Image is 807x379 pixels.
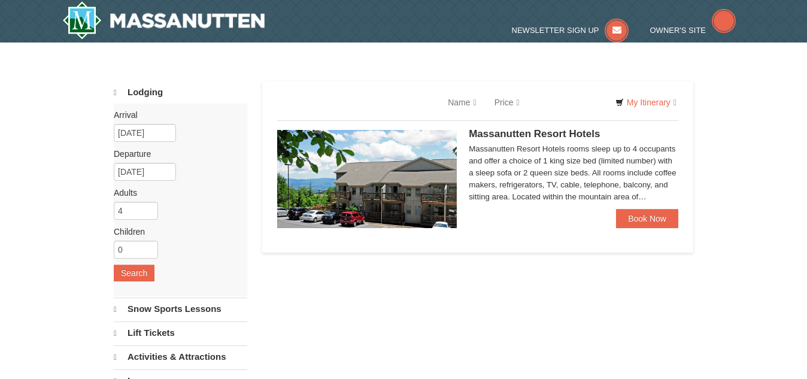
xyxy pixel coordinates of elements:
label: Arrival [114,109,238,121]
a: Newsletter Sign Up [512,26,629,35]
span: Newsletter Sign Up [512,26,599,35]
a: Lift Tickets [114,322,247,344]
a: My Itinerary [608,93,684,111]
label: Departure [114,148,238,160]
label: Children [114,226,238,238]
a: Book Now [616,209,678,228]
span: Massanutten Resort Hotels [469,128,600,140]
a: Snow Sports Lessons [114,298,247,320]
a: Name [439,90,485,114]
a: Massanutten Resort [62,1,265,40]
img: Massanutten Resort Logo [62,1,265,40]
a: Owner's Site [650,26,736,35]
a: Activities & Attractions [114,345,247,368]
div: Massanutten Resort Hotels rooms sleep up to 4 occupants and offer a choice of 1 king size bed (li... [469,143,678,203]
span: Owner's Site [650,26,706,35]
a: Price [486,90,529,114]
a: Lodging [114,81,247,104]
img: 19219026-1-e3b4ac8e.jpg [277,130,457,228]
button: Search [114,265,154,281]
label: Adults [114,187,238,199]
